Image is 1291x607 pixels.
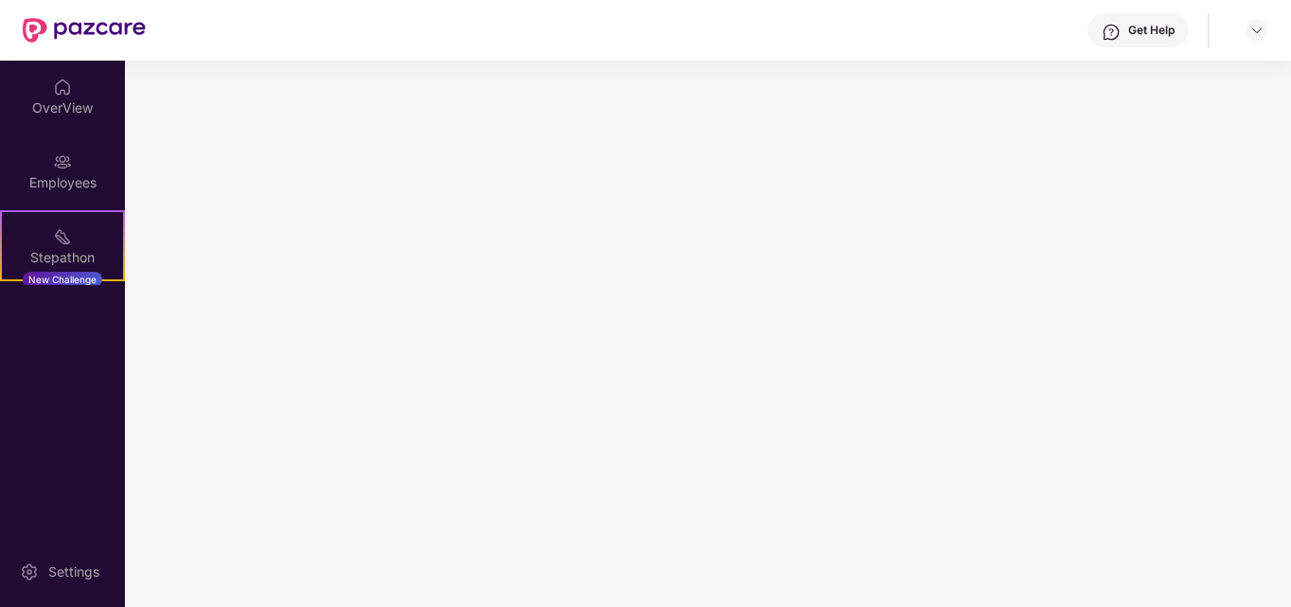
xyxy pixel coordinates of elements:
[23,18,146,43] img: New Pazcare Logo
[1128,23,1175,38] div: Get Help
[53,78,72,97] img: svg+xml;base64,PHN2ZyBpZD0iSG9tZSIgeG1sbnM9Imh0dHA6Ly93d3cudzMub3JnLzIwMDAvc3ZnIiB3aWR0aD0iMjAiIG...
[53,152,72,171] img: svg+xml;base64,PHN2ZyBpZD0iRW1wbG95ZWVzIiB4bWxucz0iaHR0cDovL3d3dy53My5vcmcvMjAwMC9zdmciIHdpZHRoPS...
[1102,23,1121,42] img: svg+xml;base64,PHN2ZyBpZD0iSGVscC0zMngzMiIgeG1sbnM9Imh0dHA6Ly93d3cudzMub3JnLzIwMDAvc3ZnIiB3aWR0aD...
[1249,23,1264,38] img: svg+xml;base64,PHN2ZyBpZD0iRHJvcGRvd24tMzJ4MzIiIHhtbG5zPSJodHRwOi8vd3d3LnczLm9yZy8yMDAwL3N2ZyIgd2...
[23,272,102,287] div: New Challenge
[20,562,39,581] img: svg+xml;base64,PHN2ZyBpZD0iU2V0dGluZy0yMHgyMCIgeG1sbnM9Imh0dHA6Ly93d3cudzMub3JnLzIwMDAvc3ZnIiB3aW...
[53,227,72,246] img: svg+xml;base64,PHN2ZyB4bWxucz0iaHR0cDovL3d3dy53My5vcmcvMjAwMC9zdmciIHdpZHRoPSIyMSIgaGVpZ2h0PSIyMC...
[43,562,105,581] div: Settings
[2,248,123,267] div: Stepathon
